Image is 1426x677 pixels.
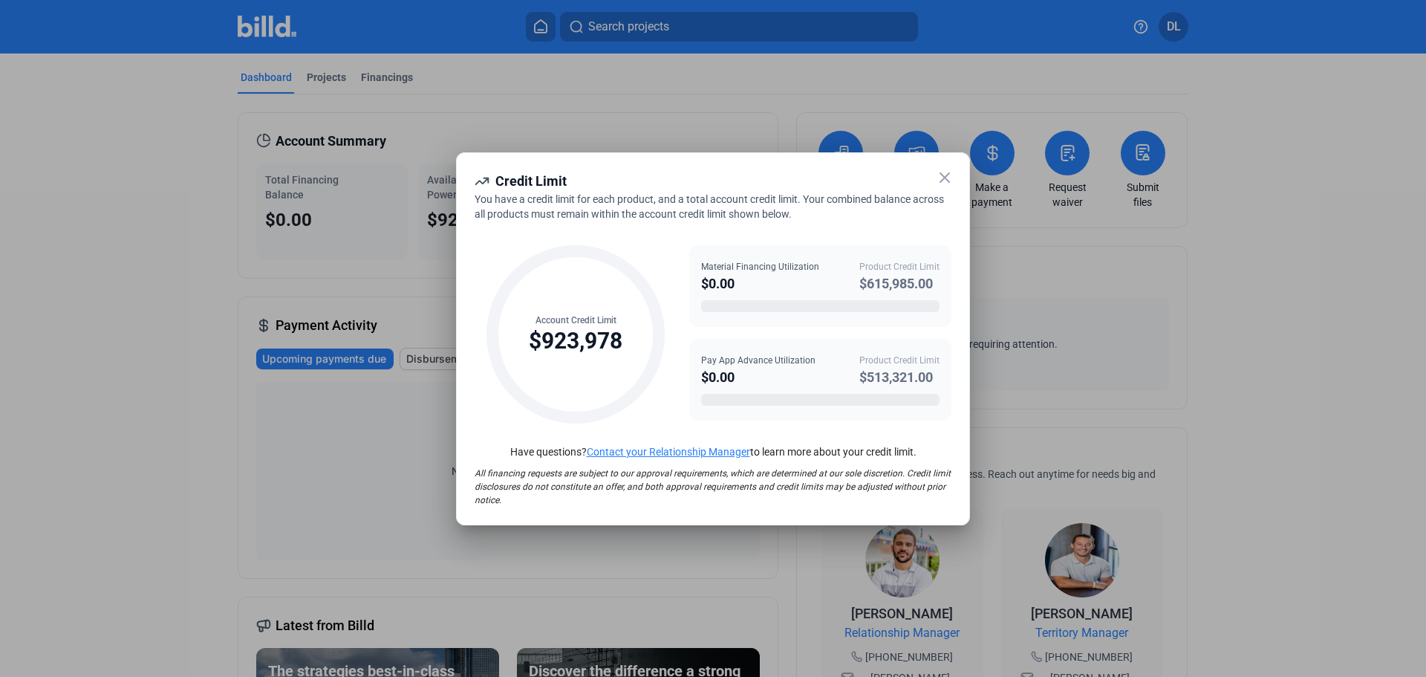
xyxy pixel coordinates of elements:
[859,354,940,367] div: Product Credit Limit
[701,273,819,294] div: $0.00
[475,468,951,505] span: All financing requests are subject to our approval requirements, which are determined at our sole...
[859,273,940,294] div: $615,985.00
[701,260,819,273] div: Material Financing Utilization
[529,314,622,327] div: Account Credit Limit
[859,260,940,273] div: Product Credit Limit
[475,193,944,220] span: You have a credit limit for each product, and a total account credit limit. Your combined balance...
[529,327,622,355] div: $923,978
[495,173,567,189] span: Credit Limit
[859,367,940,388] div: $513,321.00
[587,446,750,458] a: Contact your Relationship Manager
[510,446,917,458] span: Have questions? to learn more about your credit limit.
[701,354,815,367] div: Pay App Advance Utilization
[701,367,815,388] div: $0.00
